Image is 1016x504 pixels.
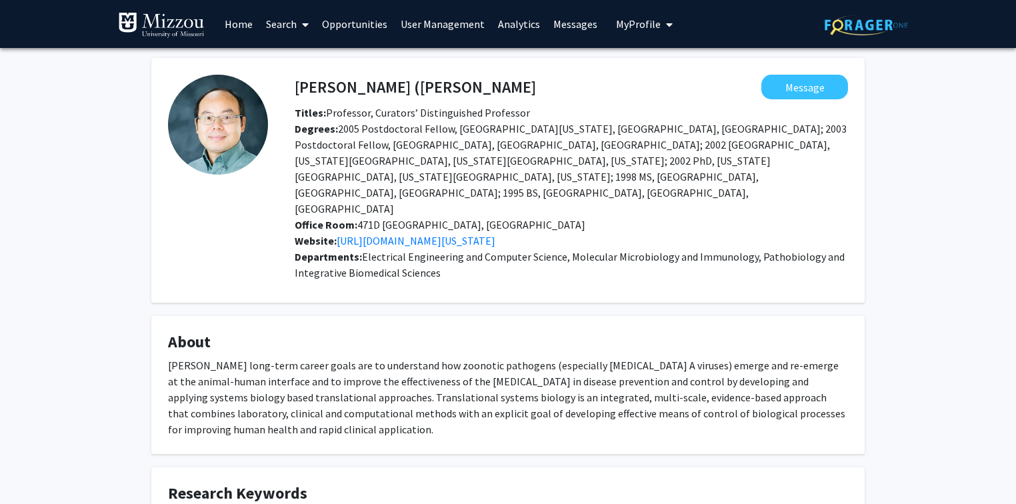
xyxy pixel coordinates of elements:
div: [PERSON_NAME] long-term career goals are to understand how zoonotic pathogens (especially [MEDICA... [168,357,848,437]
a: User Management [394,1,491,47]
span: Electrical Engineering and Computer Science, Molecular Microbiology and Immunology, Pathobiology ... [295,250,845,279]
img: Profile Picture [168,75,268,175]
b: Website: [295,234,337,247]
img: ForagerOne Logo [825,15,908,35]
b: Departments: [295,250,362,263]
a: Messages [547,1,604,47]
span: 2005 Postdoctoral Fellow, [GEOGRAPHIC_DATA][US_STATE], [GEOGRAPHIC_DATA], [GEOGRAPHIC_DATA]; 2003... [295,122,847,215]
span: My Profile [616,17,661,31]
a: Opens in a new tab [337,234,495,247]
span: 471D [GEOGRAPHIC_DATA], [GEOGRAPHIC_DATA] [295,218,585,231]
button: Message Xiu-Feng (Henry) Wan [761,75,848,99]
span: Professor, Curators’ Distinguished Professor [295,106,530,119]
a: Home [218,1,259,47]
h4: [PERSON_NAME] ([PERSON_NAME] [295,75,536,99]
iframe: Chat [10,444,57,494]
b: Titles: [295,106,326,119]
h4: Research Keywords [168,484,848,503]
a: Opportunities [315,1,394,47]
h4: About [168,333,848,352]
img: University of Missouri Logo [118,12,205,39]
b: Office Room: [295,218,357,231]
b: Degrees: [295,122,338,135]
a: Search [259,1,315,47]
a: Analytics [491,1,547,47]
